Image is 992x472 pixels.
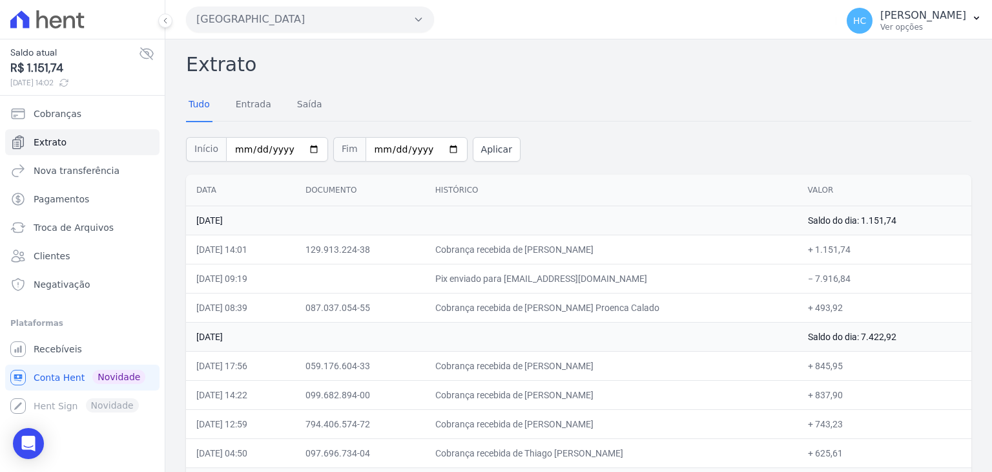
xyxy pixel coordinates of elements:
[295,175,425,206] th: Documento
[5,186,160,212] a: Pagamentos
[13,428,44,459] div: Open Intercom Messenger
[295,438,425,467] td: 097.696.734-04
[295,409,425,438] td: 794.406.574-72
[34,107,81,120] span: Cobranças
[425,293,798,322] td: Cobrança recebida de [PERSON_NAME] Proenca Calado
[798,175,971,206] th: Valor
[425,351,798,380] td: Cobrança recebida de [PERSON_NAME]
[5,243,160,269] a: Clientes
[798,206,971,235] td: Saldo do dia: 1.151,74
[186,264,295,293] td: [DATE] 09:19
[798,351,971,380] td: + 845,95
[798,409,971,438] td: + 743,23
[186,322,798,351] td: [DATE]
[798,235,971,264] td: + 1.151,74
[34,164,119,177] span: Nova transferência
[5,336,160,362] a: Recebíveis
[425,438,798,467] td: Cobrança recebida de Thiago [PERSON_NAME]
[798,380,971,409] td: + 837,90
[34,371,85,384] span: Conta Hent
[34,136,67,149] span: Extrato
[425,175,798,206] th: Histórico
[425,264,798,293] td: Pix enviado para [EMAIL_ADDRESS][DOMAIN_NAME]
[34,343,82,356] span: Recebíveis
[186,438,295,467] td: [DATE] 04:50
[798,293,971,322] td: + 493,92
[10,101,154,419] nav: Sidebar
[186,351,295,380] td: [DATE] 17:56
[10,316,154,331] div: Plataformas
[880,9,966,22] p: [PERSON_NAME]
[798,438,971,467] td: + 625,61
[425,380,798,409] td: Cobrança recebida de [PERSON_NAME]
[186,137,226,162] span: Início
[5,215,160,241] a: Troca de Arquivos
[5,272,160,297] a: Negativação
[34,278,90,291] span: Negativação
[186,6,434,32] button: [GEOGRAPHIC_DATA]
[10,77,139,89] span: [DATE] 14:02
[295,235,425,264] td: 129.913.224-38
[295,380,425,409] td: 099.682.894-00
[853,16,866,25] span: HC
[425,409,798,438] td: Cobrança recebida de [PERSON_NAME]
[186,89,212,122] a: Tudo
[5,158,160,184] a: Nova transferência
[34,221,114,234] span: Troca de Arquivos
[10,46,139,59] span: Saldo atual
[34,250,70,263] span: Clientes
[5,101,160,127] a: Cobranças
[186,206,798,235] td: [DATE]
[333,137,366,162] span: Fim
[880,22,966,32] p: Ver opções
[186,235,295,264] td: [DATE] 14:01
[5,129,160,155] a: Extrato
[10,59,139,77] span: R$ 1.151,74
[5,365,160,391] a: Conta Hent Novidade
[186,175,295,206] th: Data
[233,89,274,122] a: Entrada
[295,293,425,322] td: 087.037.054-55
[34,193,89,206] span: Pagamentos
[92,370,145,384] span: Novidade
[186,50,971,79] h2: Extrato
[798,264,971,293] td: − 7.916,84
[186,409,295,438] td: [DATE] 12:59
[798,322,971,351] td: Saldo do dia: 7.422,92
[186,293,295,322] td: [DATE] 08:39
[836,3,992,39] button: HC [PERSON_NAME] Ver opções
[473,137,521,162] button: Aplicar
[295,351,425,380] td: 059.176.604-33
[294,89,325,122] a: Saída
[425,235,798,264] td: Cobrança recebida de [PERSON_NAME]
[186,380,295,409] td: [DATE] 14:22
